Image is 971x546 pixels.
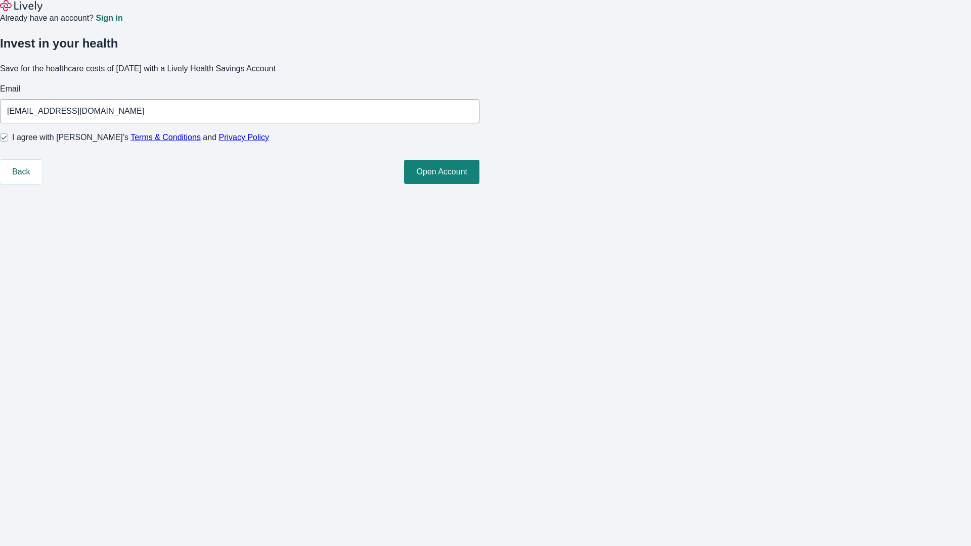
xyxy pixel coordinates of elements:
a: Privacy Policy [219,133,270,142]
button: Open Account [404,160,479,184]
span: I agree with [PERSON_NAME]’s and [12,131,269,144]
a: Sign in [96,14,122,22]
a: Terms & Conditions [130,133,201,142]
